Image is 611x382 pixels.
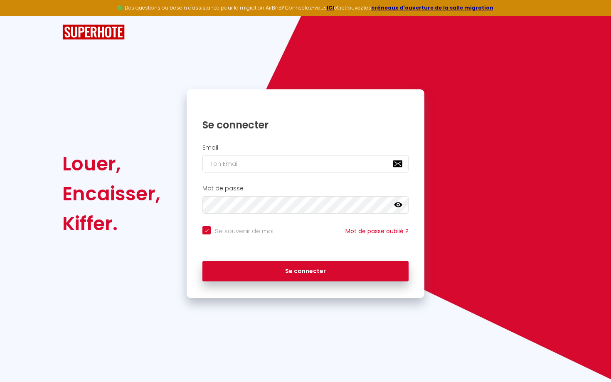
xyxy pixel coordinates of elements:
[62,209,160,239] div: Kiffer.
[202,261,409,282] button: Se connecter
[202,144,409,151] h2: Email
[62,25,125,40] img: SuperHote logo
[327,4,334,11] a: ICI
[62,149,160,179] div: Louer,
[371,4,493,11] a: créneaux d'ouverture de la salle migration
[202,155,409,173] input: Ton Email
[62,179,160,209] div: Encaisser,
[345,227,409,235] a: Mot de passe oublié ?
[202,185,409,192] h2: Mot de passe
[202,118,409,131] h1: Se connecter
